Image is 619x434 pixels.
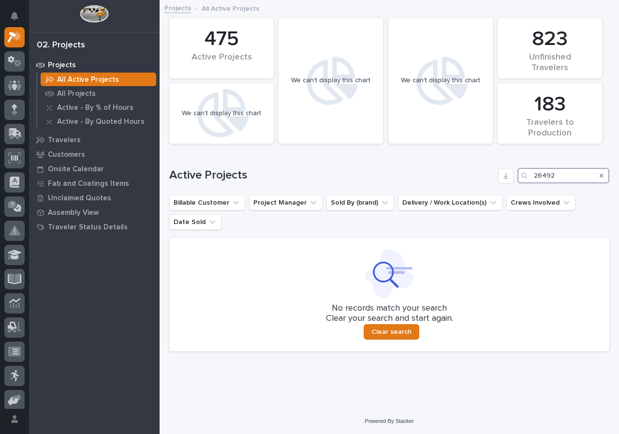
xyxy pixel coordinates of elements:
div: We can't display this chart [182,109,261,118]
a: All Projects [37,87,160,100]
p: Unclaimed Quotes [48,194,111,203]
p: All Projects [57,90,96,98]
a: Powered By Stacker [365,418,413,424]
button: Crews Involved [506,195,575,210]
div: Unfinished Travelers [514,52,586,73]
p: Projects [48,61,76,70]
a: All Active Projects [37,73,160,86]
div: 475 [186,27,257,51]
a: Travelers [29,133,160,147]
p: Travelers [48,136,81,145]
button: Delivery / Work Location(s) [398,195,502,210]
a: Active - By % of Hours [37,101,160,114]
p: Active - By % of Hours [57,104,133,112]
p: Onsite Calendar [48,165,104,174]
div: Travelers to Production [514,118,586,138]
a: Projects [164,2,191,13]
p: All Active Projects [202,2,259,13]
p: Customers [48,150,85,159]
a: Fab and Coatings Items [29,176,160,191]
div: 02. Projects [37,40,85,51]
div: Notifications [12,12,25,27]
a: Unclaimed Quotes [29,191,160,205]
a: Active - By Quoted Hours [37,115,160,128]
p: Clear your search and start again. [326,314,453,324]
button: Clear search [364,324,419,340]
a: Onsite Calendar [29,162,160,176]
a: Traveler Status Details [29,220,160,234]
div: 823 [514,27,586,51]
input: Search [517,168,609,183]
a: Assembly View [29,205,160,220]
div: We can't display this chart [401,76,480,85]
div: Active Projects [186,52,257,73]
div: 183 [514,92,586,117]
button: Sold By (brand) [326,195,394,210]
p: Fab and Coatings Items [48,180,129,188]
span: Clear search [371,328,412,336]
img: Workspace Logo [80,5,108,23]
p: No records match your search [181,303,598,314]
button: Date Sold [169,214,221,230]
button: Notifications [4,6,25,26]
div: We can't display this chart [291,76,370,85]
p: Active - By Quoted Hours [57,118,145,126]
p: All Active Projects [57,75,119,84]
a: Customers [29,147,160,162]
button: Billable Customer [169,195,245,210]
p: Assembly View [48,209,99,217]
h1: Active Projects [169,168,494,182]
button: Project Manager [249,195,323,210]
p: Traveler Status Details [48,223,128,232]
a: Projects [29,58,160,72]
